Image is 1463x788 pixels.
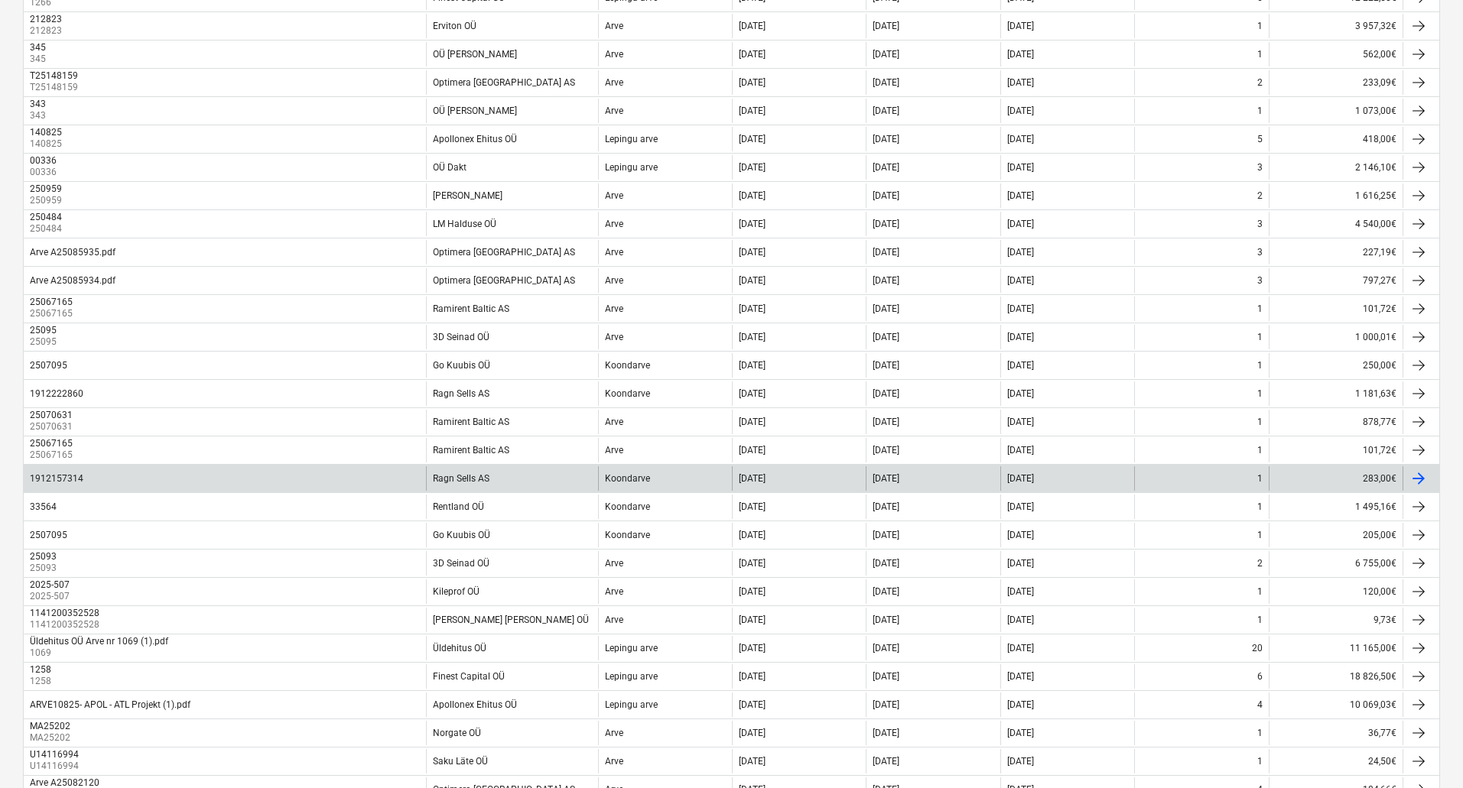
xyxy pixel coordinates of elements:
div: Saku Läte OÜ [433,756,488,767]
div: 345 [30,42,46,53]
div: [DATE] [739,190,766,201]
div: Arve A25082120 [30,777,99,788]
div: Arve [605,728,623,738]
div: [DATE] [873,473,899,484]
div: [DATE] [873,445,899,456]
div: Apollonex Ehitus OÜ [433,699,517,710]
div: 25095 [30,325,57,336]
div: [DATE] [1007,530,1034,540]
div: 25067165 [30,297,73,307]
div: Optimera [GEOGRAPHIC_DATA] AS [433,275,575,286]
div: Erviton OÜ [433,21,476,31]
div: U14116994 [30,749,79,760]
div: [DATE] [739,530,766,540]
div: 101,72€ [1269,438,1403,462]
div: Optimera [GEOGRAPHIC_DATA] AS [433,77,575,88]
div: Go Kuubis OÜ [433,530,490,540]
div: [DATE] [873,699,899,710]
div: Ramirent Baltic AS [433,303,509,314]
div: [DATE] [739,388,766,399]
p: 00336 [30,166,60,179]
div: Kileprof OÜ [433,586,480,597]
div: [DATE] [873,756,899,767]
div: 2 [1257,558,1263,569]
div: Arve [605,558,623,569]
div: [DATE] [739,671,766,682]
div: Koondarve [605,530,650,540]
div: [DATE] [873,190,899,201]
div: Arve [605,332,623,342]
div: Arve [605,49,623,60]
div: 283,00€ [1269,466,1403,491]
div: 25067165 [30,438,73,449]
div: 140825 [30,127,62,138]
div: [DATE] [873,105,899,116]
div: 1 [1257,530,1263,540]
div: [DATE] [873,643,899,653]
div: [DATE] [1007,332,1034,342]
div: 233,09€ [1269,70,1403,95]
p: 25095 [30,336,60,349]
div: Ramirent Baltic AS [433,445,509,456]
div: 2 [1257,77,1263,88]
div: 1 000,01€ [1269,325,1403,349]
div: 9,73€ [1269,608,1403,632]
div: 1 [1257,21,1263,31]
p: MA25202 [30,731,73,744]
div: Arve [605,219,623,229]
div: [DATE] [1007,247,1034,258]
div: 1 [1257,501,1263,512]
div: 1 495,16€ [1269,495,1403,519]
div: Arve [605,275,623,286]
div: [DATE] [739,473,766,484]
div: [DATE] [739,756,766,767]
div: [DATE] [873,728,899,738]
div: [DATE] [1007,77,1034,88]
div: 4 [1257,699,1263,710]
div: Arve [605,417,623,427]
div: [DATE] [873,530,899,540]
div: Arve [605,303,623,314]
div: 4 540,00€ [1269,212,1403,236]
div: 797,27€ [1269,268,1403,293]
div: [DATE] [739,501,766,512]
div: [DATE] [739,21,766,31]
div: 11 165,00€ [1269,636,1403,660]
iframe: Chat Widget [1387,715,1463,788]
div: [DATE] [1007,615,1034,625]
div: Optimera [GEOGRAPHIC_DATA] AS [433,247,575,258]
div: 1 [1257,756,1263,767]
div: Arve [605,190,623,201]
div: 1 181,63€ [1269,381,1403,406]
div: 1 [1257,417,1263,427]
div: [PERSON_NAME] [433,190,502,201]
div: [DATE] [1007,558,1034,569]
div: [DATE] [1007,445,1034,456]
div: Arve [605,21,623,31]
div: 1 [1257,586,1263,597]
div: 1912222860 [30,388,83,399]
div: Lepingu arve [605,699,658,710]
div: OÜ Dakt [433,162,467,173]
div: [DATE] [873,388,899,399]
div: [DATE] [1007,643,1034,653]
div: 343 [30,99,46,109]
div: Koondarve [605,473,650,484]
div: 120,00€ [1269,579,1403,604]
div: [DATE] [739,699,766,710]
div: 24,50€ [1269,749,1403,773]
div: [DATE] [739,162,766,173]
div: [DATE] [739,558,766,569]
div: 1912157314 [30,473,83,484]
div: Arve [605,756,623,767]
div: 3D Seinad OÜ [433,558,489,569]
div: [DATE] [739,219,766,229]
div: 1 [1257,360,1263,371]
div: [DATE] [739,615,766,625]
div: [DATE] [873,134,899,144]
div: ARVE10825- APOL - ATL Projekt (1).pdf [30,699,190,710]
div: Arve [605,445,623,456]
p: 343 [30,109,49,122]
div: 18 826,50€ [1269,664,1403,689]
p: 1141200352528 [30,618,102,631]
